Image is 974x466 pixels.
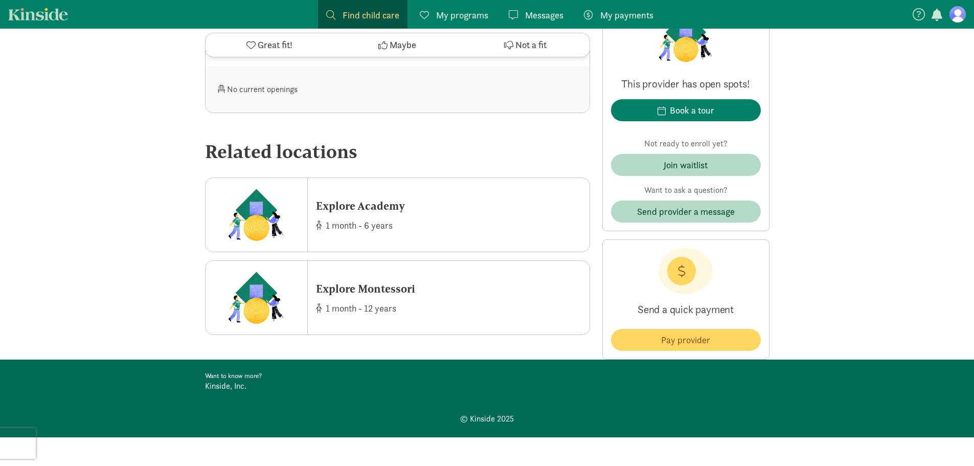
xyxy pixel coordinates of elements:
div: No current openings [218,78,398,100]
div: Join waitlist [664,158,708,172]
p: This provider has open spots! [611,77,761,91]
div: Explore Montessori [316,281,415,297]
span: Not a fit [515,38,547,52]
a: Kinside [8,8,68,20]
p: Send a quick payment [611,294,761,325]
button: Maybe [333,33,461,57]
div: Book a tour [670,103,714,117]
img: Explore Montessori logo [225,269,287,326]
span: My programs [436,8,488,22]
div: Related locations [205,138,590,165]
div: 1 month - 12 years [316,301,415,315]
button: Send provider a message [611,201,761,223]
a: Kinside, Inc. [205,381,246,391]
p: Not ready to enroll yet? [611,138,761,150]
button: Great fit! [206,33,333,57]
button: Join waitlist [611,154,761,176]
span: Send provider a message [637,205,735,218]
div: 1 month - 6 years [316,218,405,232]
span: Great fit! [258,38,292,52]
button: Not a fit [461,33,589,57]
span: My payments [600,8,653,22]
span: Find child care [343,8,399,22]
img: Explore Academy logo [225,186,287,243]
a: Explore Montessori logo Explore Montessori 1 month - 12 years [205,260,590,335]
div: Explore Academy [316,198,405,214]
img: Provider logo [656,9,715,64]
a: Explore Academy logo Explore Academy 1 month - 6 years [205,177,590,252]
button: Book a tour [611,99,761,121]
span: Messages [525,8,563,22]
p: Want to ask a question? [611,184,761,196]
div: © Kinside 2025 [205,413,769,425]
span: Pay provider [661,333,710,347]
span: Maybe [390,38,416,52]
strong: Want to know more? [205,371,262,380]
